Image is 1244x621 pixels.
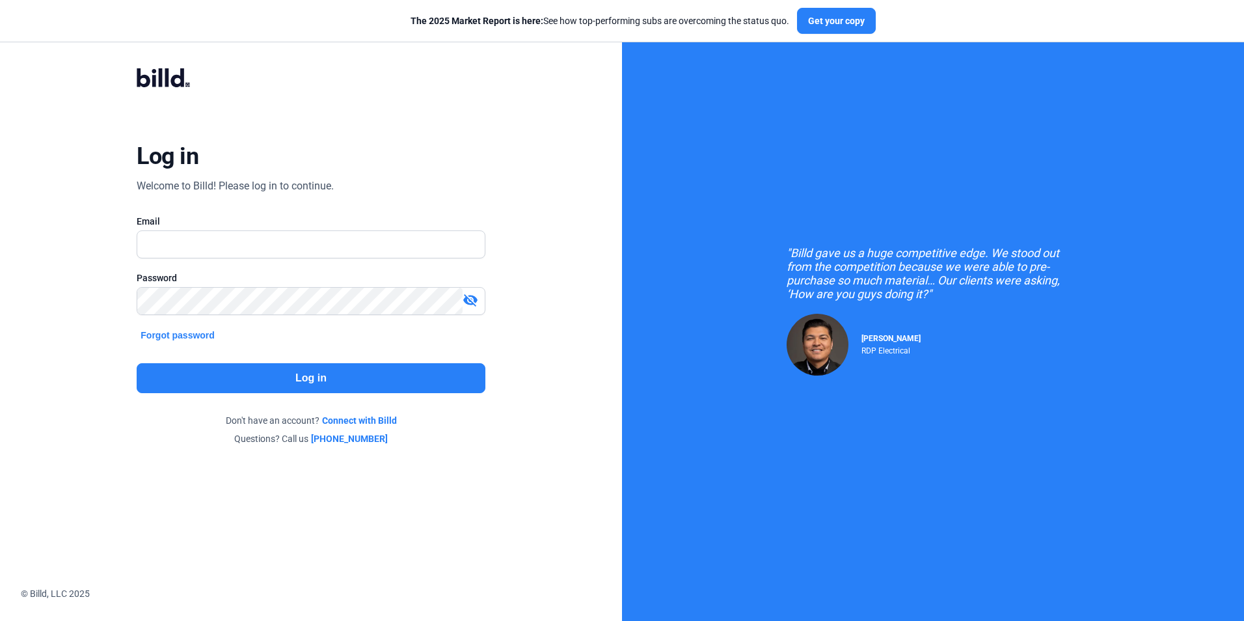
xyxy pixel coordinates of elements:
button: Log in [137,363,485,393]
button: Forgot password [137,328,219,342]
a: [PHONE_NUMBER] [311,432,388,445]
div: "Billd gave us a huge competitive edge. We stood out from the competition because we were able to... [787,246,1079,301]
div: Password [137,271,485,284]
div: Email [137,215,485,228]
img: Raul Pacheco [787,314,848,376]
span: [PERSON_NAME] [861,334,921,343]
div: See how top-performing subs are overcoming the status quo. [411,14,789,27]
div: Questions? Call us [137,432,485,445]
div: Don't have an account? [137,414,485,427]
mat-icon: visibility_off [463,292,478,308]
a: Connect with Billd [322,414,397,427]
div: Welcome to Billd! Please log in to continue. [137,178,334,194]
div: Log in [137,142,198,171]
div: RDP Electrical [861,343,921,355]
button: Get your copy [797,8,876,34]
span: The 2025 Market Report is here: [411,16,543,26]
